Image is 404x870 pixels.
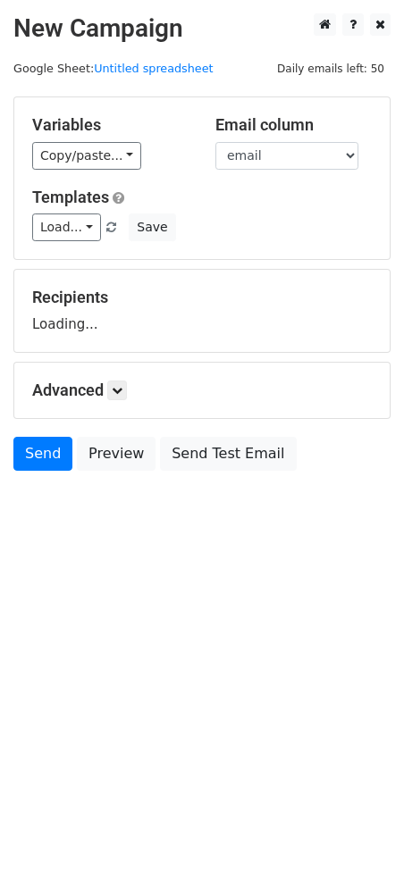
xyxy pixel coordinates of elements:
h2: New Campaign [13,13,391,44]
h5: Email column [215,115,372,135]
h5: Recipients [32,288,372,307]
h5: Variables [32,115,189,135]
a: Send [13,437,72,471]
a: Templates [32,188,109,206]
div: Loading... [32,288,372,334]
h5: Advanced [32,381,372,400]
a: Preview [77,437,156,471]
span: Daily emails left: 50 [271,59,391,79]
a: Daily emails left: 50 [271,62,391,75]
small: Google Sheet: [13,62,214,75]
a: Copy/paste... [32,142,141,170]
a: Load... [32,213,101,241]
a: Send Test Email [160,437,296,471]
button: Save [129,213,175,241]
a: Untitled spreadsheet [94,62,213,75]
